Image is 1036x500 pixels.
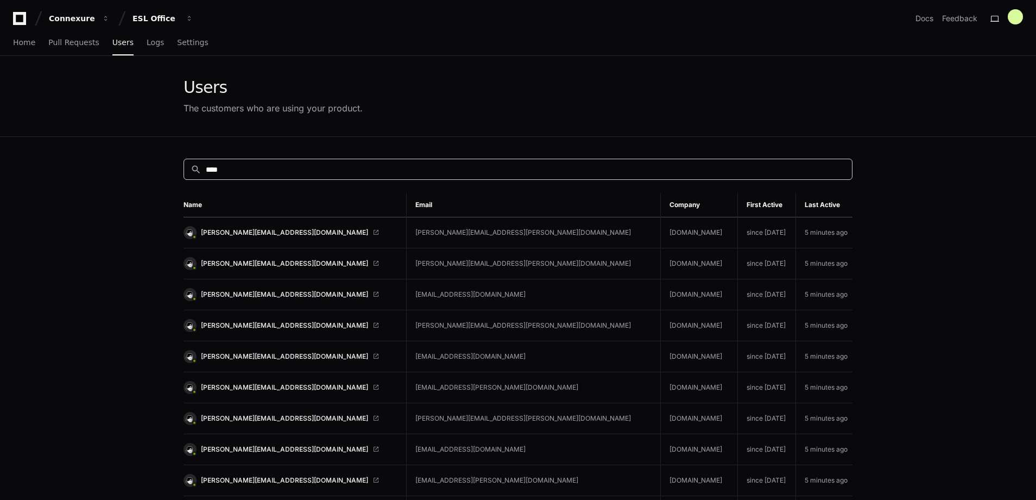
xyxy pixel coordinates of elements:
th: Last Active [796,193,852,217]
a: [PERSON_NAME][EMAIL_ADDRESS][DOMAIN_NAME] [184,257,397,270]
a: [PERSON_NAME][EMAIL_ADDRESS][DOMAIN_NAME] [184,443,397,456]
td: since [DATE] [737,248,796,279]
span: Logs [147,39,164,46]
td: since [DATE] [737,341,796,372]
td: [DOMAIN_NAME] [661,403,738,434]
th: Name [184,193,406,217]
td: [DOMAIN_NAME] [661,465,738,496]
td: [DOMAIN_NAME] [661,434,738,465]
td: [EMAIL_ADDRESS][PERSON_NAME][DOMAIN_NAME] [406,465,660,496]
span: [PERSON_NAME][EMAIL_ADDRESS][DOMAIN_NAME] [201,228,368,237]
td: [EMAIL_ADDRESS][DOMAIN_NAME] [406,434,660,465]
a: [PERSON_NAME][EMAIL_ADDRESS][DOMAIN_NAME] [184,412,397,425]
td: [EMAIL_ADDRESS][DOMAIN_NAME] [406,279,660,310]
img: 14.svg [185,413,195,423]
div: Users [184,78,363,97]
td: [EMAIL_ADDRESS][DOMAIN_NAME] [406,341,660,372]
td: [DOMAIN_NAME] [661,248,738,279]
td: 5 minutes ago [796,465,852,496]
td: since [DATE] [737,372,796,403]
a: Users [112,30,134,55]
button: Feedback [942,13,977,24]
th: Company [661,193,738,217]
a: Logs [147,30,164,55]
span: Settings [177,39,208,46]
span: [PERSON_NAME][EMAIL_ADDRESS][DOMAIN_NAME] [201,383,368,392]
div: Connexure [49,13,96,24]
img: 14.svg [185,320,195,330]
td: [DOMAIN_NAME] [661,372,738,403]
td: 5 minutes ago [796,279,852,310]
img: 14.svg [185,382,195,392]
td: since [DATE] [737,465,796,496]
span: [PERSON_NAME][EMAIL_ADDRESS][DOMAIN_NAME] [201,352,368,361]
a: [PERSON_NAME][EMAIL_ADDRESS][DOMAIN_NAME] [184,474,397,487]
img: 14.svg [185,227,195,237]
a: Pull Requests [48,30,99,55]
button: Connexure [45,9,114,28]
a: Home [13,30,35,55]
td: [DOMAIN_NAME] [661,310,738,341]
a: [PERSON_NAME][EMAIL_ADDRESS][DOMAIN_NAME] [184,350,397,363]
td: [DOMAIN_NAME] [661,217,738,248]
th: First Active [737,193,796,217]
td: [PERSON_NAME][EMAIL_ADDRESS][PERSON_NAME][DOMAIN_NAME] [406,310,660,341]
div: ESL Office [132,13,179,24]
td: 5 minutes ago [796,403,852,434]
span: [PERSON_NAME][EMAIL_ADDRESS][DOMAIN_NAME] [201,321,368,330]
a: [PERSON_NAME][EMAIL_ADDRESS][DOMAIN_NAME] [184,226,397,239]
td: [PERSON_NAME][EMAIL_ADDRESS][PERSON_NAME][DOMAIN_NAME] [406,217,660,248]
td: since [DATE] [737,434,796,465]
td: 5 minutes ago [796,341,852,372]
td: since [DATE] [737,403,796,434]
span: Users [112,39,134,46]
td: 5 minutes ago [796,248,852,279]
div: The customers who are using your product. [184,102,363,115]
td: since [DATE] [737,217,796,248]
th: Email [406,193,660,217]
span: [PERSON_NAME][EMAIL_ADDRESS][DOMAIN_NAME] [201,445,368,454]
td: 5 minutes ago [796,434,852,465]
span: [PERSON_NAME][EMAIL_ADDRESS][DOMAIN_NAME] [201,414,368,423]
a: [PERSON_NAME][EMAIL_ADDRESS][DOMAIN_NAME] [184,381,397,394]
span: [PERSON_NAME][EMAIL_ADDRESS][DOMAIN_NAME] [201,290,368,299]
span: Home [13,39,35,46]
td: 5 minutes ago [796,310,852,341]
td: [DOMAIN_NAME] [661,341,738,372]
a: Settings [177,30,208,55]
img: 14.svg [185,444,195,454]
td: since [DATE] [737,310,796,341]
span: Pull Requests [48,39,99,46]
span: [PERSON_NAME][EMAIL_ADDRESS][DOMAIN_NAME] [201,259,368,268]
mat-icon: search [191,164,201,175]
td: [PERSON_NAME][EMAIL_ADDRESS][PERSON_NAME][DOMAIN_NAME] [406,403,660,434]
img: 14.svg [185,475,195,485]
td: [PERSON_NAME][EMAIL_ADDRESS][PERSON_NAME][DOMAIN_NAME] [406,248,660,279]
span: [PERSON_NAME][EMAIL_ADDRESS][DOMAIN_NAME] [201,476,368,485]
td: since [DATE] [737,279,796,310]
td: [DOMAIN_NAME] [661,279,738,310]
td: 5 minutes ago [796,372,852,403]
td: [EMAIL_ADDRESS][PERSON_NAME][DOMAIN_NAME] [406,372,660,403]
a: [PERSON_NAME][EMAIL_ADDRESS][DOMAIN_NAME] [184,288,397,301]
img: 14.svg [185,289,195,299]
td: 5 minutes ago [796,217,852,248]
img: 14.svg [185,258,195,268]
a: [PERSON_NAME][EMAIL_ADDRESS][DOMAIN_NAME] [184,319,397,332]
a: Docs [915,13,933,24]
button: ESL Office [128,9,198,28]
img: 14.svg [185,351,195,361]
